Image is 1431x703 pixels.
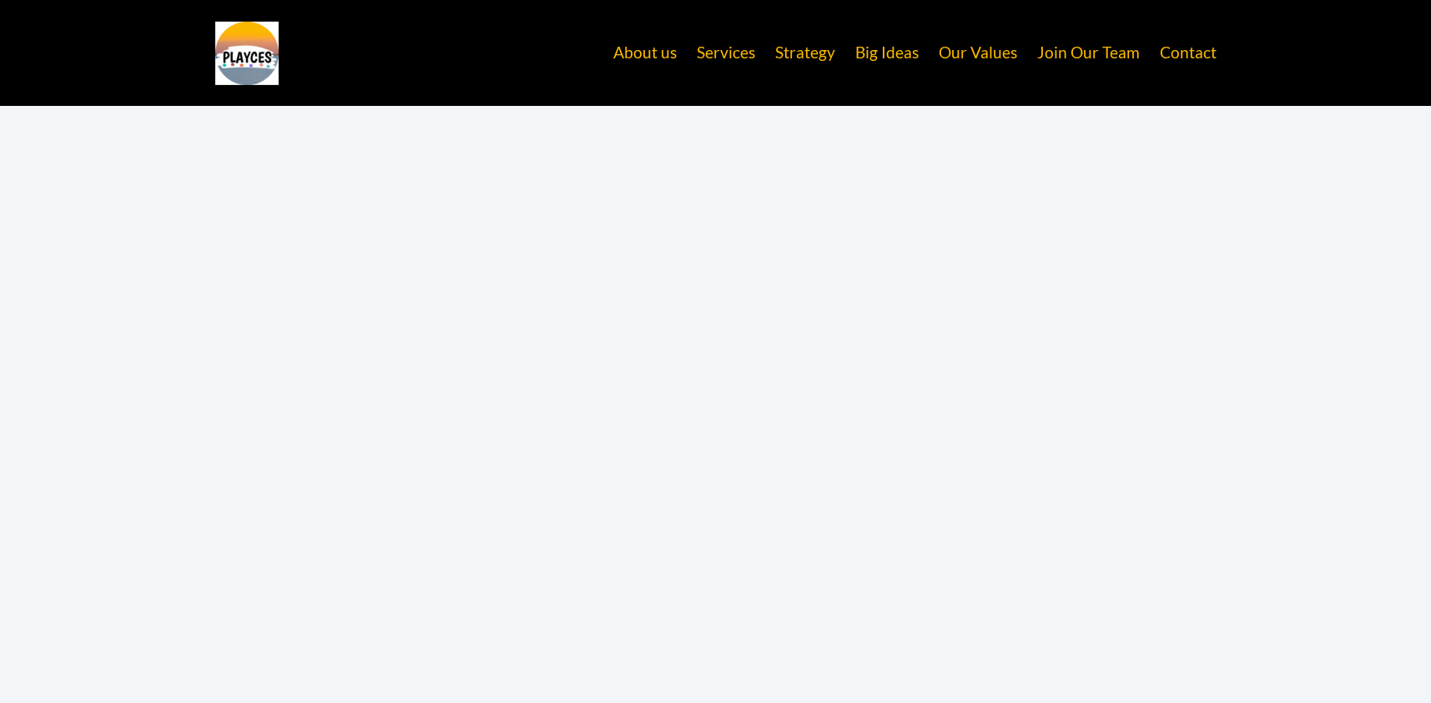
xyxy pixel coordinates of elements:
a: Strategy [775,38,835,69]
a: About us [613,38,677,69]
a: Our Values [939,38,1017,69]
a: Big Ideas [855,38,919,69]
img: Playces Creative | Make Your Brand Your Greatest Asset | Brand, Marketing &amp; Social Media Agen... [215,22,279,85]
a: Join Our Team [1037,38,1140,69]
a: Contact [1160,38,1217,69]
a: Services [697,38,755,69]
